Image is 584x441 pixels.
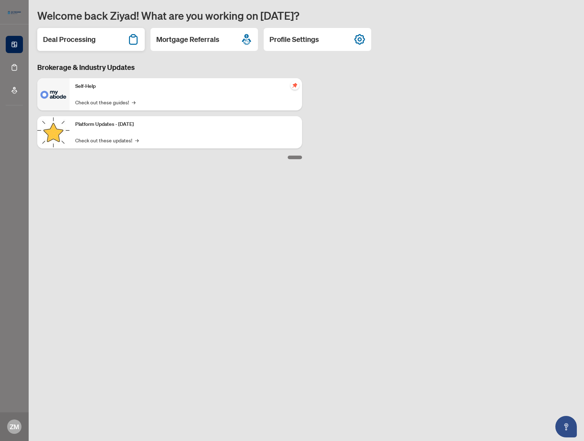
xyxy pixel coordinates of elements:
h1: Welcome back Ziyad! What are you working on [DATE]? [37,9,575,22]
h2: Mortgage Referrals [156,34,219,44]
span: → [135,136,139,144]
h2: Deal Processing [43,34,96,44]
span: → [132,98,135,106]
button: Open asap [555,416,577,437]
h2: Profile Settings [269,34,319,44]
a: Check out these guides!→ [75,98,135,106]
p: Self-Help [75,82,296,90]
span: pushpin [291,81,299,90]
img: Platform Updates - September 16, 2025 [37,116,70,148]
span: ZM [10,422,19,432]
h3: Brokerage & Industry Updates [37,62,302,72]
a: Check out these updates!→ [75,136,139,144]
img: Self-Help [37,78,70,110]
img: logo [6,9,23,16]
p: Platform Updates - [DATE] [75,120,296,128]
